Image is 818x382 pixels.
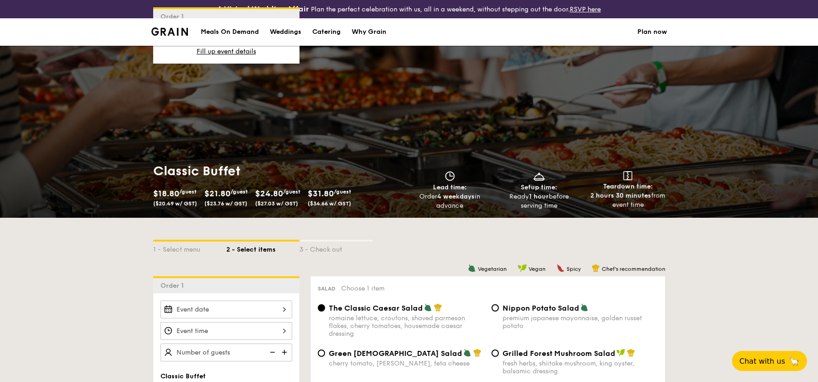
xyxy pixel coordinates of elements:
a: Catering [307,18,346,46]
img: icon-dish.430c3a2e.svg [532,171,546,181]
div: Ready before serving time [498,192,580,210]
div: 3 - Check out [299,242,373,254]
img: icon-clock.2db775ea.svg [443,171,457,181]
a: RSVP here [570,5,601,13]
div: Order in advance [409,192,491,210]
div: fresh herbs, shiitake mushroom, king oyster, balsamic dressing [503,360,658,375]
span: Order 1 [160,13,187,21]
button: Chat with us🦙 [732,351,807,371]
span: Chef's recommendation [602,266,665,272]
span: Chat with us [739,357,785,366]
strong: 2 hours 30 minutes [590,192,651,199]
span: Classic Buffet [160,372,206,380]
img: icon-chef-hat.a58ddaea.svg [592,264,600,272]
div: Catering [312,18,341,46]
strong: 4 weekdays [437,193,475,200]
div: Weddings [270,18,301,46]
img: icon-chef-hat.a58ddaea.svg [473,349,481,357]
span: 🦙 [789,356,800,366]
span: The Classic Caesar Salad [329,304,423,312]
span: Teardown time: [603,183,653,190]
input: Green [DEMOGRAPHIC_DATA] Saladcherry tomato, [PERSON_NAME], feta cheese [318,350,325,357]
span: Lead time: [433,183,467,191]
img: icon-vegan.f8ff3823.svg [616,349,626,357]
span: $18.80 [153,188,179,199]
span: Grilled Forest Mushroom Salad [503,349,615,358]
input: Grilled Forest Mushroom Saladfresh herbs, shiitake mushroom, king oyster, balsamic dressing [492,350,499,357]
span: ($23.76 w/ GST) [204,200,247,207]
input: Event date [160,301,292,318]
a: Weddings [264,18,307,46]
input: Nippon Potato Saladpremium japanese mayonnaise, golden russet potato [492,304,499,312]
img: icon-spicy.37a8142b.svg [556,264,565,272]
span: /guest [283,188,300,195]
input: The Classic Caesar Saladromaine lettuce, croutons, shaved parmesan flakes, cherry tomatoes, house... [318,304,325,312]
h4: A Virtual Wedding Affair [217,4,309,15]
span: Salad [318,285,336,292]
h1: Classic Buffet [153,163,406,179]
span: $31.80 [308,188,334,199]
strong: 1 hour [529,193,549,200]
div: Why Grain [352,18,386,46]
span: Setup time: [521,183,557,191]
span: ($20.49 w/ GST) [153,200,197,207]
div: cherry tomato, [PERSON_NAME], feta cheese [329,360,484,367]
span: $24.80 [255,188,283,199]
img: icon-vegan.f8ff3823.svg [518,264,527,272]
span: Vegan [529,266,545,272]
img: Grain [151,27,188,36]
img: icon-add.58712e84.svg [278,344,292,361]
a: Plan now [637,18,667,46]
span: Order 1 [160,282,187,290]
input: Number of guests [160,344,292,361]
span: $21.80 [204,188,230,199]
input: Event time [160,322,292,340]
img: icon-vegetarian.fe4039eb.svg [463,349,471,357]
span: Spicy [567,266,581,272]
a: Why Grain [346,18,392,46]
img: icon-vegetarian.fe4039eb.svg [424,303,432,312]
img: icon-chef-hat.a58ddaea.svg [627,349,635,357]
span: /guest [334,188,351,195]
span: /guest [230,188,248,195]
div: romaine lettuce, croutons, shaved parmesan flakes, cherry tomatoes, housemade caesar dressing [329,314,484,338]
span: ($34.66 w/ GST) [308,200,351,207]
span: Vegetarian [478,266,507,272]
img: icon-teardown.65201eee.svg [623,171,632,180]
div: Plan the perfect celebration with us, all in a weekend, without stepping out the door. [146,4,673,15]
div: premium japanese mayonnaise, golden russet potato [503,314,658,330]
a: Meals On Demand [195,18,264,46]
span: /guest [179,188,197,195]
span: Nippon Potato Salad [503,304,579,312]
img: icon-vegetarian.fe4039eb.svg [468,264,476,272]
div: 1 - Select menu [153,242,226,254]
div: 2 - Select items [226,242,299,254]
span: ($27.03 w/ GST) [255,200,298,207]
span: Fill up event details [197,48,256,55]
div: from event time [587,191,669,210]
span: Green [DEMOGRAPHIC_DATA] Salad [329,349,462,358]
a: Logotype [151,27,188,36]
img: icon-chef-hat.a58ddaea.svg [434,303,442,312]
div: Meals On Demand [201,18,259,46]
img: icon-reduce.1d2dbef1.svg [265,344,278,361]
span: Choose 1 item [341,285,385,292]
img: icon-vegetarian.fe4039eb.svg [580,303,588,312]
